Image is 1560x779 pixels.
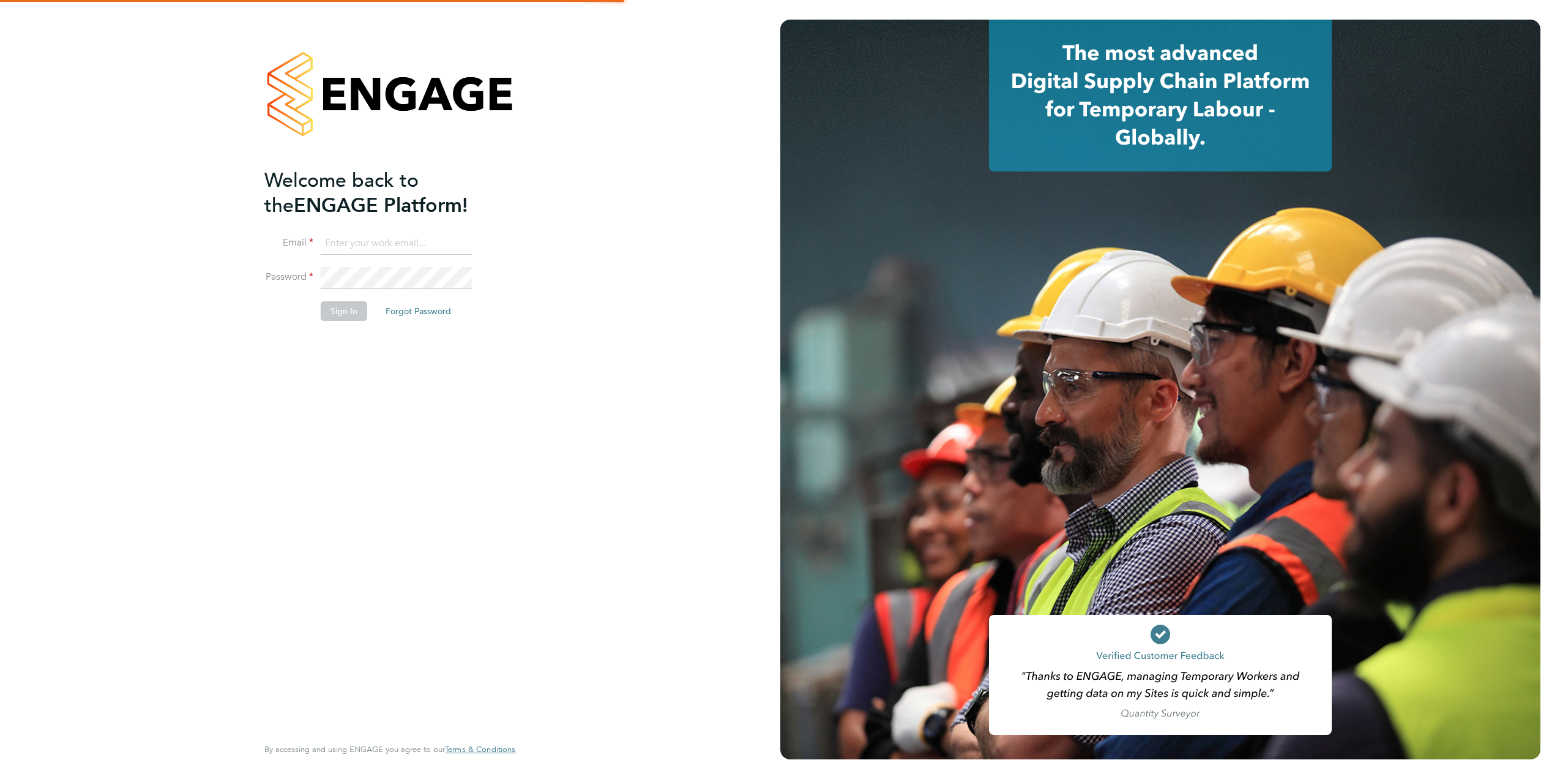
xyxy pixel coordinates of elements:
[321,233,472,255] input: Enter your work email...
[264,236,313,249] label: Email
[445,745,515,755] a: Terms & Conditions
[376,301,461,321] button: Forgot Password
[264,744,515,755] span: By accessing and using ENGAGE you agree to our
[264,168,503,218] h2: ENGAGE Platform!
[321,301,367,321] button: Sign In
[264,271,313,284] label: Password
[264,168,419,217] span: Welcome back to the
